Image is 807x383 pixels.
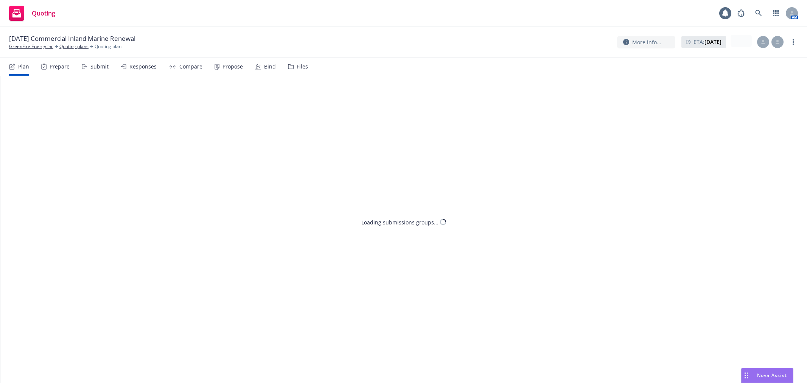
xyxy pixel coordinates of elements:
div: Submit [90,64,109,70]
div: Prepare [50,64,70,70]
div: Plan [18,64,29,70]
div: Propose [222,64,243,70]
a: Switch app [768,6,784,21]
a: Search [751,6,766,21]
span: [DATE] Commercial Inland Marine Renewal [9,34,135,43]
div: Files [297,64,308,70]
span: Quoting plan [95,43,121,50]
a: more [789,37,798,47]
a: Report a Bug [734,6,749,21]
span: Quoting [32,10,55,16]
a: Quoting [6,3,58,24]
div: Responses [129,64,157,70]
button: Nova Assist [741,368,793,383]
button: More info... [617,36,675,48]
span: Nova Assist [757,372,787,378]
span: ETA : [693,38,721,46]
strong: [DATE] [704,38,721,45]
a: Quoting plans [59,43,89,50]
div: Drag to move [742,368,751,383]
div: Bind [264,64,276,70]
div: Loading submissions groups... [361,218,438,226]
a: GreenFire Energy Inc [9,43,53,50]
div: Compare [179,64,202,70]
span: More info... [632,38,661,46]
